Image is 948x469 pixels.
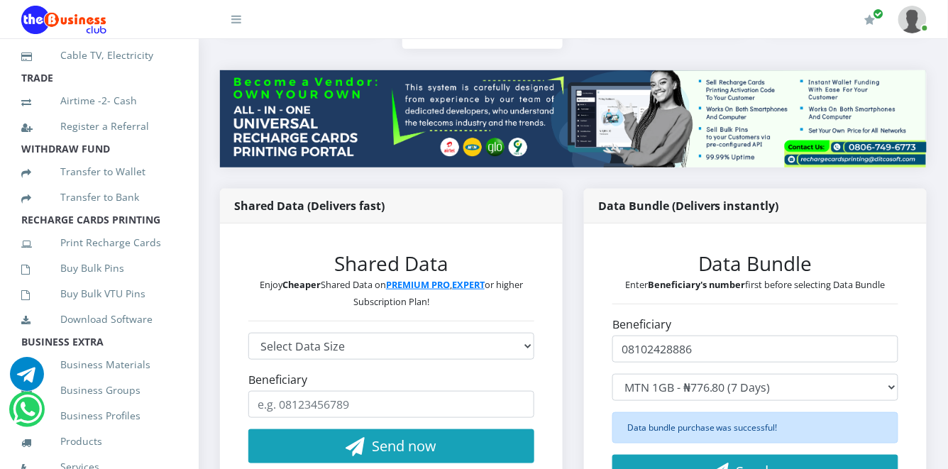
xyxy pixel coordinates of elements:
a: PREMIUM PRO [386,278,450,291]
a: Cable TV, Electricity [21,39,177,72]
small: Enjoy Shared Data on , or higher Subscription Plan! [260,278,523,308]
label: Beneficiary [248,371,307,388]
i: Renew/Upgrade Subscription [865,14,876,26]
a: Download Software [21,303,177,336]
a: Register a Referral [21,110,177,143]
a: Print Recharge Cards [21,226,177,259]
b: Cheaper [282,278,321,291]
strong: Shared Data (Delivers fast) [234,198,385,214]
img: User [898,6,927,33]
a: Products [21,425,177,458]
a: Transfer to Wallet [21,155,177,188]
span: Renew/Upgrade Subscription [873,9,884,19]
small: Enter first before selecting Data Bundle [626,278,886,291]
a: EXPERT [452,278,485,291]
label: Beneficiary [612,316,671,333]
img: Logo [21,6,106,34]
a: Business Profiles [21,399,177,432]
h3: Data Bundle [612,252,898,276]
input: e.g. 08123456789 [248,391,534,418]
button: Send now [248,429,534,463]
a: Buy Bulk Pins [21,252,177,285]
div: Data bundle purchase was successful! [612,412,898,443]
strong: Data Bundle (Delivers instantly) [598,198,779,214]
a: Business Materials [21,348,177,381]
a: Chat for support [10,368,44,391]
a: Chat for support [13,403,42,426]
img: multitenant_rcp.png [220,70,927,167]
a: Transfer to Bank [21,181,177,214]
a: Business Groups [21,374,177,407]
a: Buy Bulk VTU Pins [21,277,177,310]
h3: Shared Data [248,252,534,276]
span: Send now [373,436,437,456]
a: Airtime -2- Cash [21,84,177,117]
input: e.g. 08123456789 (phone number first) [612,336,898,363]
b: Beneficiary's number [649,278,746,291]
